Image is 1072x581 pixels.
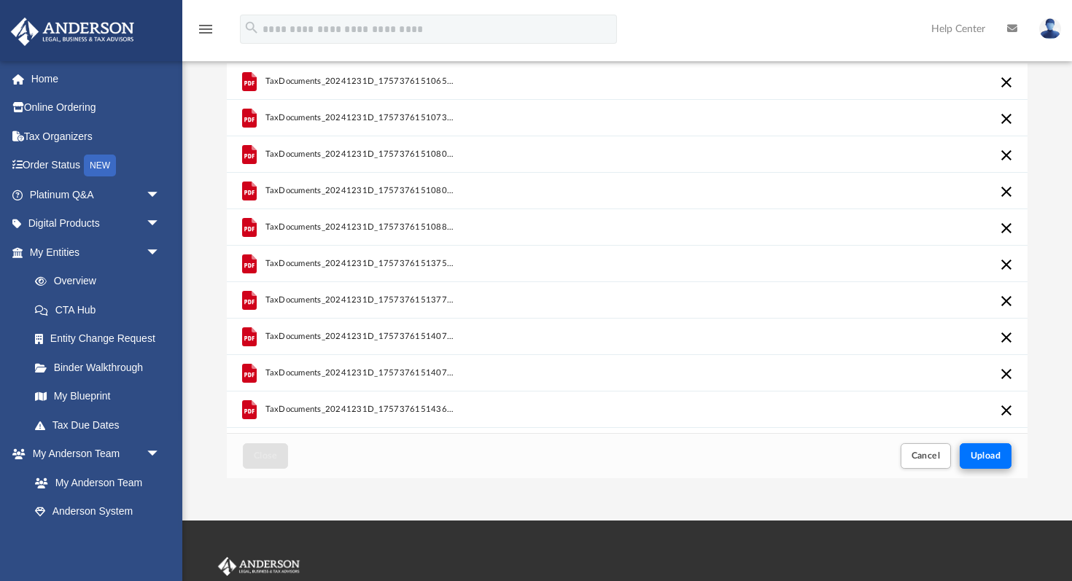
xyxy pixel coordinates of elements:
[998,110,1015,128] button: Cancel this upload
[146,440,175,469] span: arrow_drop_down
[265,259,457,268] span: TaxDocuments_20241231D_1757376151375_9.pdf
[20,497,175,526] a: Anderson System
[971,451,1001,460] span: Upload
[243,443,288,469] button: Close
[998,74,1015,91] button: Cancel this upload
[20,324,182,354] a: Entity Change Request
[10,122,182,151] a: Tax Organizers
[265,222,457,232] span: TaxDocuments_20241231D_1757376151088_3.pdf
[960,443,1012,469] button: Upload
[265,77,457,86] span: TaxDocuments_20241231D_1757376151065_6.pdf
[998,147,1015,164] button: Cancel this upload
[20,468,168,497] a: My Anderson Team
[146,209,175,239] span: arrow_drop_down
[146,238,175,268] span: arrow_drop_down
[197,28,214,38] a: menu
[7,17,139,46] img: Anderson Advisors Platinum Portal
[10,151,182,181] a: Order StatusNEW
[998,365,1015,383] button: Cancel this upload
[20,295,182,324] a: CTA Hub
[265,295,457,305] span: TaxDocuments_20241231D_1757376151377_0.pdf
[265,368,457,378] span: TaxDocuments_20241231D_1757376151407_4.pdf
[901,443,952,469] button: Cancel
[20,353,182,382] a: Binder Walkthrough
[20,382,175,411] a: My Blueprint
[265,332,457,341] span: TaxDocuments_20241231D_1757376151407_2.pdf
[227,63,1028,434] div: grid
[265,113,457,122] span: TaxDocuments_20241231D_1757376151073_7.pdf
[84,155,116,176] div: NEW
[998,292,1015,310] button: Cancel this upload
[10,64,182,93] a: Home
[20,526,175,555] a: Client Referrals
[10,93,182,122] a: Online Ordering
[998,183,1015,200] button: Cancel this upload
[265,149,457,159] span: TaxDocuments_20241231D_1757376151080_1.pdf
[998,329,1015,346] button: Cancel this upload
[10,440,175,469] a: My Anderson Teamarrow_drop_down
[197,20,214,38] i: menu
[254,451,277,460] span: Close
[215,557,303,576] img: Anderson Advisors Platinum Portal
[998,219,1015,237] button: Cancel this upload
[912,451,941,460] span: Cancel
[20,410,182,440] a: Tax Due Dates
[10,238,182,267] a: My Entitiesarrow_drop_down
[20,267,182,296] a: Overview
[10,209,182,238] a: Digital Productsarrow_drop_down
[227,63,1028,478] div: Upload
[10,180,182,209] a: Platinum Q&Aarrow_drop_down
[146,180,175,210] span: arrow_drop_down
[265,186,457,195] span: TaxDocuments_20241231D_1757376151080_8.pdf
[244,20,260,36] i: search
[1039,18,1061,39] img: User Pic
[998,402,1015,419] button: Cancel this upload
[265,405,457,414] span: TaxDocuments_20241231D_1757376151436_11.pdf
[998,256,1015,273] button: Cancel this upload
